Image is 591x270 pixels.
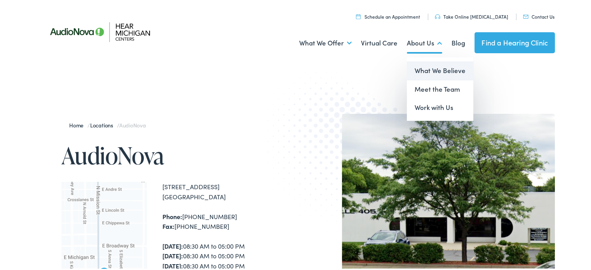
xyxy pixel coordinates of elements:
[69,120,87,128] a: Home
[407,97,473,116] a: Work with Us
[452,28,465,56] a: Blog
[162,181,298,200] div: [STREET_ADDRESS] [GEOGRAPHIC_DATA]
[356,12,420,19] a: Schedule an Appointment
[474,31,555,52] a: Find a Hearing Clinic
[61,141,298,167] h1: AudioNova
[435,13,440,18] img: utility icon
[90,120,117,128] a: Locations
[162,260,183,269] strong: [DATE]:
[523,12,554,19] a: Contact Us
[435,12,508,19] a: Take Online [MEDICAL_DATA]
[162,211,298,230] div: [PHONE_NUMBER] [PHONE_NUMBER]
[162,211,182,219] strong: Phone:
[299,28,352,56] a: What We Offer
[162,221,174,229] strong: Fax:
[162,240,183,249] strong: [DATE]:
[356,13,361,18] img: utility icon
[523,14,528,17] img: utility icon
[407,28,442,56] a: About Us
[119,120,146,128] span: AudioNova
[361,28,397,56] a: Virtual Care
[407,79,473,98] a: Meet the Team
[407,60,473,79] a: What We Believe
[69,120,146,128] span: / /
[162,250,183,259] strong: [DATE]:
